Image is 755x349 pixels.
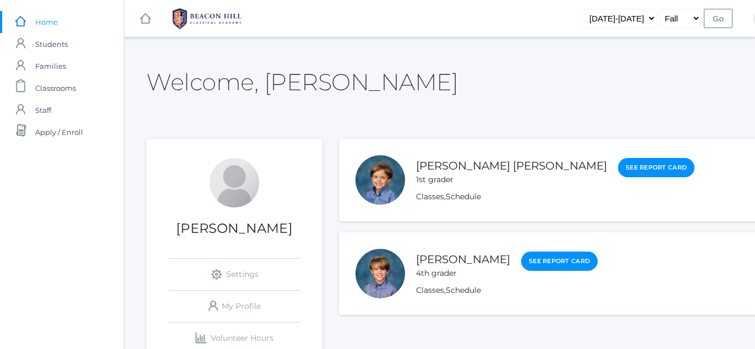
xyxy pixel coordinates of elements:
[35,121,83,143] span: Apply / Enroll
[704,9,732,28] input: Go
[416,268,510,279] div: 4th grader
[210,158,259,208] div: Sarah Crosby
[355,155,405,205] div: Austen Crosby
[416,253,510,266] a: [PERSON_NAME]
[446,192,481,201] a: Schedule
[166,5,248,32] img: BHCALogos-05-308ed15e86a5a0abce9b8dd61676a3503ac9727e845dece92d48e8588c001991.png
[35,77,76,99] span: Classrooms
[355,249,405,298] div: Jack Crosby
[35,11,58,33] span: Home
[618,158,694,177] a: See Report Card
[35,55,66,77] span: Families
[416,159,607,172] a: [PERSON_NAME] [PERSON_NAME]
[146,221,322,236] h1: [PERSON_NAME]
[168,291,300,322] a: My Profile
[35,99,51,121] span: Staff
[416,174,607,186] div: 1st grader
[35,33,68,55] span: Students
[416,285,598,296] div: ,
[416,192,444,201] a: Classes
[168,259,300,290] a: Settings
[446,285,481,295] a: Schedule
[521,252,598,271] a: See Report Card
[416,191,694,203] div: ,
[416,285,444,295] a: Classes
[146,69,458,95] h2: Welcome, [PERSON_NAME]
